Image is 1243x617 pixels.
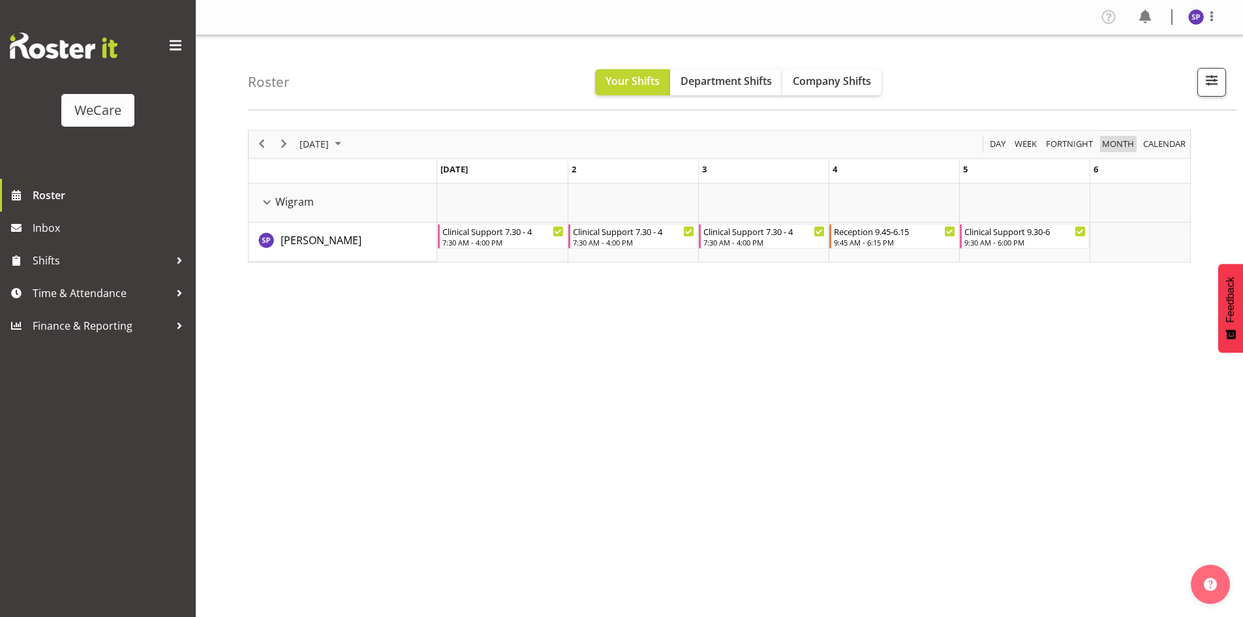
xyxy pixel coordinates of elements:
[248,130,1191,262] div: of September 2025
[251,131,273,158] div: previous period
[1197,68,1226,97] button: Filter Shifts
[964,225,1086,238] div: Clinical Support 9.30-6
[1225,277,1236,323] span: Feedback
[1094,163,1098,175] span: Saturday, September 6, 2025
[438,224,567,249] div: Sabnam Pun"s event - Clinical Support 7.30 - 4 Begin From Monday, September 1, 2025 at 7:30:00 AM...
[703,237,825,247] div: 7:30 AM - 4:00 PM
[699,224,828,249] div: Sabnam Pun"s event - Clinical Support 7.30 - 4 Begin From Wednesday, September 3, 2025 at 7:30:00...
[253,136,271,152] button: Previous
[33,251,170,270] span: Shifts
[963,163,968,175] span: Friday, September 5, 2025
[702,163,707,175] span: Wednesday, September 3, 2025
[281,232,361,248] a: [PERSON_NAME]
[681,74,772,88] span: Department Shifts
[442,237,564,247] div: 7:30 AM - 4:00 PM
[793,74,871,88] span: Company Shifts
[1142,136,1187,152] span: calendar
[1204,578,1217,591] img: help-xxl-2.png
[1045,136,1094,152] span: Fortnight
[273,131,295,158] div: next period
[572,163,576,175] span: Tuesday, September 2, 2025
[573,225,694,238] div: Clinical Support 7.30 - 4
[281,233,361,247] span: [PERSON_NAME]
[1044,136,1096,152] button: Fortnight
[442,225,564,238] div: Clinical Support 7.30 - 4
[960,224,1089,249] div: Sabnam Pun"s event - Clinical Support 9.30-6 Begin From Friday, September 5, 2025 at 9:30:00 AM G...
[33,218,189,238] span: Inbox
[295,131,349,158] div: September 2025
[595,69,670,95] button: Your Shifts
[298,136,347,152] button: September 2025
[10,33,117,59] img: Rosterit website logo
[440,163,468,175] span: Monday, September 1, 2025
[248,74,290,89] h4: Roster
[606,74,660,88] span: Your Shifts
[249,223,437,262] td: Sabnam Pun resource
[834,225,955,238] div: Reception 9.45-6.15
[298,136,330,152] span: [DATE]
[703,225,825,238] div: Clinical Support 7.30 - 4
[33,283,170,303] span: Time & Attendance
[1101,136,1135,152] span: Month
[249,183,437,223] td: Wigram resource
[33,185,189,205] span: Roster
[988,136,1008,152] button: Timeline Day
[275,194,314,210] span: Wigram
[964,237,1086,247] div: 9:30 AM - 6:00 PM
[1013,136,1039,152] button: Timeline Week
[670,69,782,95] button: Department Shifts
[989,136,1007,152] span: Day
[573,237,694,247] div: 7:30 AM - 4:00 PM
[1218,264,1243,353] button: Feedback - Show survey
[1013,136,1038,152] span: Week
[74,101,121,120] div: WeCare
[1100,136,1137,152] button: Timeline Month
[1188,9,1204,25] img: sabnam-pun11077.jpg
[568,224,698,249] div: Sabnam Pun"s event - Clinical Support 7.30 - 4 Begin From Tuesday, September 2, 2025 at 7:30:00 A...
[834,237,955,247] div: 9:45 AM - 6:15 PM
[833,163,837,175] span: Thursday, September 4, 2025
[782,69,882,95] button: Company Shifts
[275,136,293,152] button: Next
[33,316,170,336] span: Finance & Reporting
[829,224,959,249] div: Sabnam Pun"s event - Reception 9.45-6.15 Begin From Thursday, September 4, 2025 at 9:45:00 AM GMT...
[1141,136,1188,152] button: Month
